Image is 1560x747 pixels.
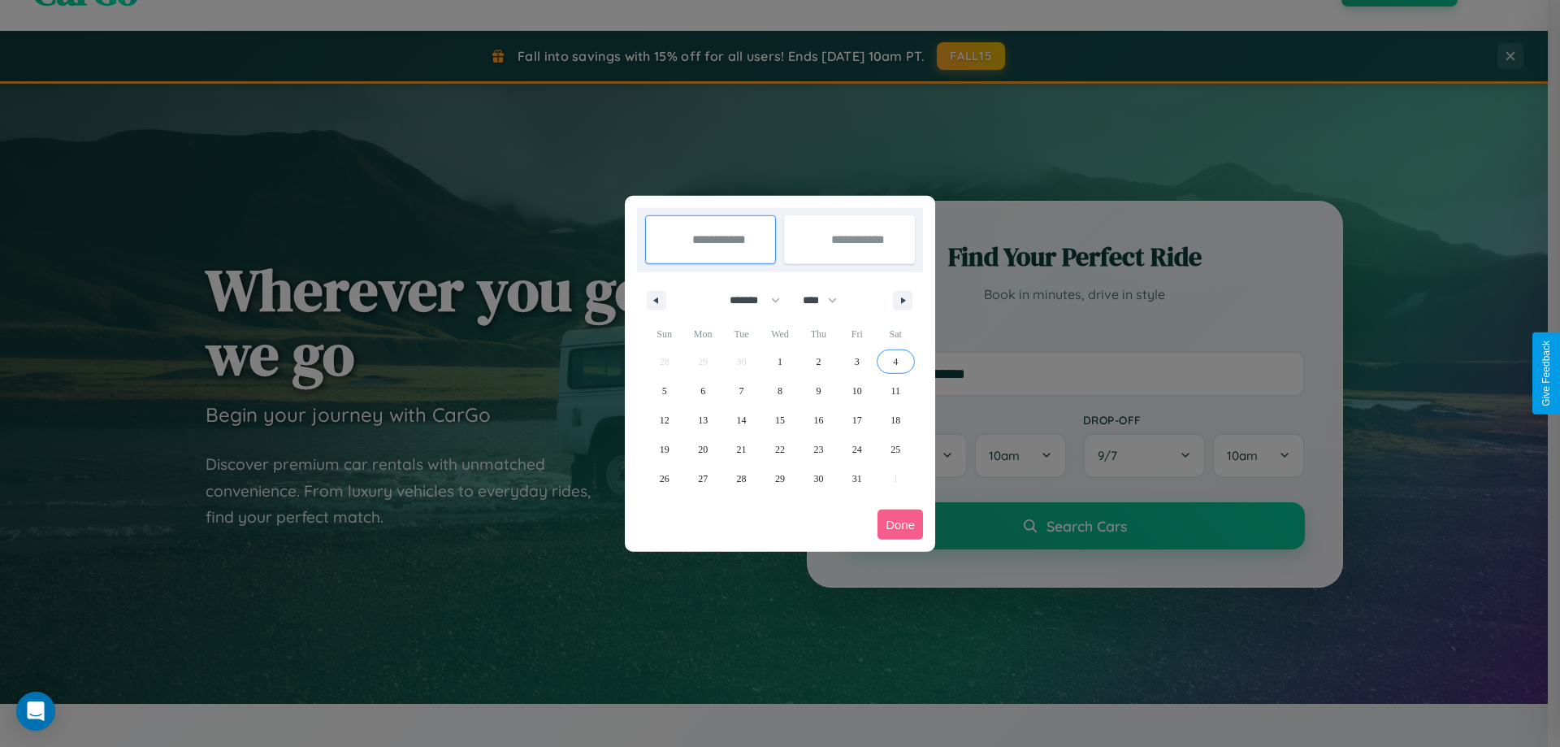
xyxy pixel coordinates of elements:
button: 6 [683,376,721,406]
button: 20 [683,435,721,464]
span: 13 [698,406,708,435]
span: 12 [660,406,669,435]
button: 7 [722,376,760,406]
span: 31 [852,464,862,493]
button: 3 [838,347,876,376]
button: 27 [683,464,721,493]
span: 2 [816,347,821,376]
span: 26 [660,464,669,493]
button: 18 [877,406,915,435]
button: 4 [877,347,915,376]
span: Thu [799,321,838,347]
button: 16 [799,406,838,435]
span: Sat [877,321,915,347]
span: 21 [737,435,747,464]
span: 17 [852,406,862,435]
button: 10 [838,376,876,406]
span: 19 [660,435,669,464]
span: 5 [662,376,667,406]
span: 9 [816,376,821,406]
span: 22 [775,435,785,464]
button: 17 [838,406,876,435]
button: 9 [799,376,838,406]
span: 28 [737,464,747,493]
button: 21 [722,435,760,464]
span: 14 [737,406,747,435]
button: 30 [799,464,838,493]
span: Wed [760,321,799,347]
span: 3 [855,347,860,376]
button: 26 [645,464,683,493]
button: 5 [645,376,683,406]
button: 24 [838,435,876,464]
button: 15 [760,406,799,435]
button: 19 [645,435,683,464]
div: Open Intercom Messenger [16,692,55,731]
button: 13 [683,406,721,435]
button: 28 [722,464,760,493]
div: Give Feedback [1540,341,1552,406]
span: 4 [893,347,898,376]
button: 14 [722,406,760,435]
button: 11 [877,376,915,406]
span: Sun [645,321,683,347]
button: 29 [760,464,799,493]
span: 16 [813,406,823,435]
span: 27 [698,464,708,493]
span: 1 [778,347,782,376]
span: Tue [722,321,760,347]
span: 6 [700,376,705,406]
button: 22 [760,435,799,464]
span: 29 [775,464,785,493]
span: 24 [852,435,862,464]
span: 7 [739,376,744,406]
span: 23 [813,435,823,464]
button: 1 [760,347,799,376]
span: Mon [683,321,721,347]
span: 15 [775,406,785,435]
button: 12 [645,406,683,435]
span: Fri [838,321,876,347]
button: Done [877,510,923,540]
span: 18 [890,406,900,435]
span: 11 [890,376,900,406]
span: 10 [852,376,862,406]
button: 23 [799,435,838,464]
span: 20 [698,435,708,464]
button: 31 [838,464,876,493]
button: 8 [760,376,799,406]
span: 30 [813,464,823,493]
button: 2 [799,347,838,376]
span: 25 [890,435,900,464]
span: 8 [778,376,782,406]
button: 25 [877,435,915,464]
